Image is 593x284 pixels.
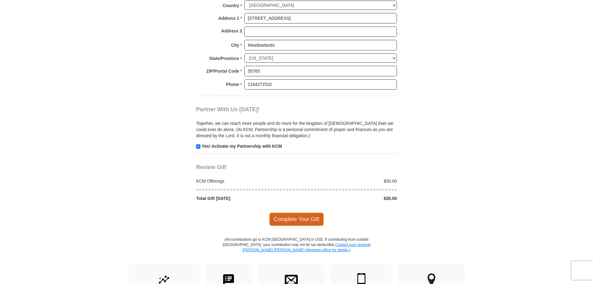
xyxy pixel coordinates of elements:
div: KCM Offerings [193,178,297,184]
strong: State/Province [209,54,239,63]
a: Contact your regional [PERSON_NAME] [PERSON_NAME] Ministries office for details. [242,243,370,252]
div: Total Gift [DATE] [193,195,297,201]
span: Complete Your Gift [269,213,324,226]
span: Review Gift [196,164,226,170]
span: Partner With Us [DATE]! [196,106,260,112]
strong: Yes! Activate my Partnership with KCM [202,144,282,149]
strong: City [231,41,239,49]
strong: Address 1 [218,14,239,23]
strong: Country [223,1,239,10]
div: $30.00 [296,195,400,201]
div: $30.00 [296,178,400,184]
p: (All contributions go to KCM [GEOGRAPHIC_DATA] in USD. If contributing from outside [GEOGRAPHIC_D... [222,237,371,264]
strong: ZIP/Postal Code [206,67,239,75]
strong: Address 2 [221,27,242,35]
strong: Phone [226,80,239,89]
p: Together, we can reach more people and do more for the kingdom of [DEMOGRAPHIC_DATA] than we coul... [196,120,397,139]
